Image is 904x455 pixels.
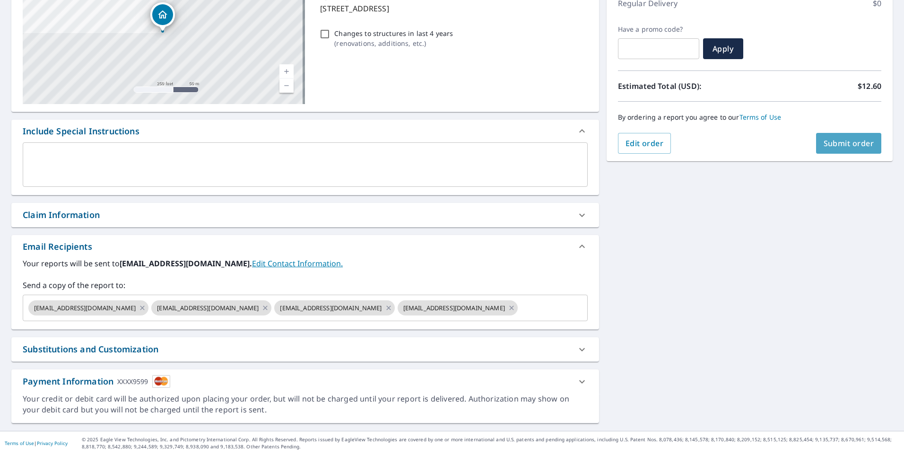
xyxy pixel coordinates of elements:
[151,300,271,315] div: [EMAIL_ADDRESS][DOMAIN_NAME]
[334,28,453,38] p: Changes to structures in last 4 years
[152,375,170,388] img: cardImage
[120,258,252,269] b: [EMAIL_ADDRESS][DOMAIN_NAME].
[28,304,141,313] span: [EMAIL_ADDRESS][DOMAIN_NAME]
[23,343,158,356] div: Substitutions and Customization
[252,258,343,269] a: EditContactInfo
[5,440,68,446] p: |
[23,394,588,415] div: Your credit or debit card will be authorized upon placing your order, but will not be charged unt...
[279,64,294,79] a: Current Level 17, Zoom In
[151,304,264,313] span: [EMAIL_ADDRESS][DOMAIN_NAME]
[23,209,100,221] div: Claim Information
[28,300,148,315] div: [EMAIL_ADDRESS][DOMAIN_NAME]
[274,304,387,313] span: [EMAIL_ADDRESS][DOMAIN_NAME]
[11,120,599,142] div: Include Special Instructions
[23,240,92,253] div: Email Recipients
[626,138,664,149] span: Edit order
[274,300,394,315] div: [EMAIL_ADDRESS][DOMAIN_NAME]
[82,436,899,450] p: © 2025 Eagle View Technologies, Inc. and Pictometry International Corp. All Rights Reserved. Repo...
[23,375,170,388] div: Payment Information
[824,138,874,149] span: Submit order
[858,80,881,92] p: $12.60
[398,300,518,315] div: [EMAIL_ADDRESS][DOMAIN_NAME]
[5,440,34,446] a: Terms of Use
[150,2,175,32] div: Dropped pin, building 1, Residential property, 206 Skyland Ave Waynesboro, VA 22980
[618,133,671,154] button: Edit order
[618,113,881,122] p: By ordering a report you agree to our
[739,113,782,122] a: Terms of Use
[279,79,294,93] a: Current Level 17, Zoom Out
[618,25,699,34] label: Have a promo code?
[117,375,148,388] div: XXXX9599
[334,38,453,48] p: ( renovations, additions, etc. )
[11,337,599,361] div: Substitutions and Customization
[23,125,139,138] div: Include Special Instructions
[398,304,511,313] span: [EMAIL_ADDRESS][DOMAIN_NAME]
[618,80,750,92] p: Estimated Total (USD):
[23,258,588,269] label: Your reports will be sent to
[711,44,736,54] span: Apply
[11,369,599,394] div: Payment InformationXXXX9599cardImage
[816,133,882,154] button: Submit order
[37,440,68,446] a: Privacy Policy
[23,280,588,291] label: Send a copy of the report to:
[11,203,599,227] div: Claim Information
[11,235,599,258] div: Email Recipients
[703,38,743,59] button: Apply
[320,3,583,14] p: [STREET_ADDRESS]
